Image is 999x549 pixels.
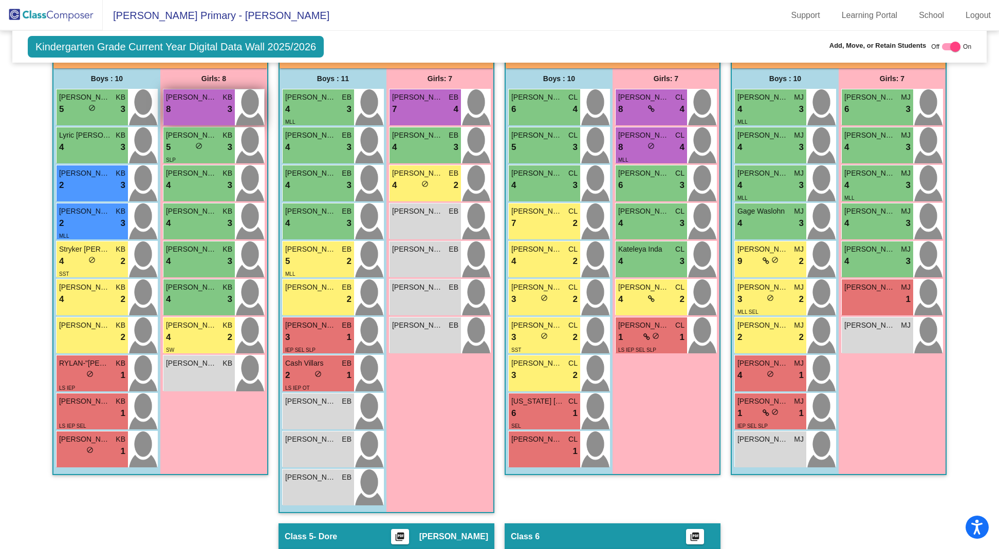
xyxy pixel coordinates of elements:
[680,331,684,344] span: 1
[901,320,911,331] span: MJ
[223,282,232,293] span: KB
[347,331,351,344] span: 1
[511,369,516,382] span: 3
[511,407,516,420] span: 6
[737,179,742,192] span: 4
[223,92,232,103] span: KB
[223,320,232,331] span: KB
[449,92,458,103] span: EB
[686,529,704,544] button: Print Students Details
[342,168,351,179] span: EB
[59,320,110,331] span: [PERSON_NAME]
[568,358,578,369] span: CL
[449,168,458,179] span: EB
[59,423,86,429] span: LS IEP SEL
[454,141,458,154] span: 3
[285,103,290,116] span: 4
[767,294,774,301] span: do_not_disturb_alt
[844,92,896,103] span: [PERSON_NAME]
[834,7,906,24] a: Learning Portal
[342,130,351,141] span: EB
[59,271,69,277] span: SST
[116,244,125,255] span: KB
[116,206,125,217] span: KB
[794,244,804,255] span: MJ
[59,103,64,116] span: 5
[166,358,217,369] span: [PERSON_NAME]
[844,103,849,116] span: 6
[618,331,623,344] span: 1
[166,255,171,268] span: 4
[285,130,337,141] span: [PERSON_NAME]
[844,141,849,154] span: 4
[844,320,896,331] span: [PERSON_NAME]
[675,168,684,179] span: CL
[285,255,290,268] span: 5
[121,217,125,230] span: 3
[392,206,443,217] span: [PERSON_NAME]
[59,217,64,230] span: 2
[573,331,578,344] span: 2
[844,206,896,217] span: [PERSON_NAME]
[166,217,171,230] span: 4
[568,320,578,331] span: CL
[737,195,747,201] span: MLL
[799,293,804,306] span: 2
[618,255,623,268] span: 4
[931,42,939,51] span: Off
[901,206,911,217] span: MJ
[573,255,578,268] span: 2
[228,217,232,230] span: 3
[737,103,742,116] span: 4
[116,434,125,445] span: KB
[689,532,701,546] mat-icon: picture_as_pdf
[618,92,670,103] span: [PERSON_NAME]
[799,407,804,420] span: 1
[59,179,64,192] span: 2
[121,103,125,116] span: 3
[771,256,779,263] span: do_not_disturb_alt
[511,293,516,306] span: 3
[680,255,684,268] span: 3
[568,396,578,407] span: CL
[223,130,232,141] span: KB
[799,331,804,344] span: 2
[121,331,125,344] span: 2
[347,141,351,154] span: 3
[957,7,999,24] a: Logout
[618,217,623,230] span: 4
[285,282,337,293] span: [PERSON_NAME]
[59,244,110,255] span: Stryker [PERSON_NAME]
[618,347,656,353] span: LS IEP SEL SLP
[799,369,804,382] span: 1
[223,358,232,369] span: KB
[541,332,548,339] span: do_not_disturb_alt
[121,369,125,382] span: 1
[511,141,516,154] span: 5
[223,168,232,179] span: KB
[511,103,516,116] span: 6
[675,282,684,293] span: CL
[618,320,670,331] span: [PERSON_NAME]
[116,358,125,369] span: KB
[166,141,171,154] span: 5
[280,68,386,89] div: Boys : 11
[347,179,351,192] span: 3
[618,282,670,293] span: [PERSON_NAME]
[121,255,125,268] span: 2
[195,142,202,149] span: do_not_disturb_alt
[511,358,563,369] span: [PERSON_NAME]
[844,168,896,179] span: [PERSON_NAME]
[116,320,125,331] span: KB
[166,103,171,116] span: 8
[573,141,578,154] span: 3
[906,179,911,192] span: 3
[794,168,804,179] span: MJ
[392,168,443,179] span: [PERSON_NAME]
[511,347,521,353] span: SST
[59,282,110,293] span: [PERSON_NAME]
[783,7,828,24] a: Support
[59,168,110,179] span: [PERSON_NAME]
[228,103,232,116] span: 3
[342,434,351,445] span: EB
